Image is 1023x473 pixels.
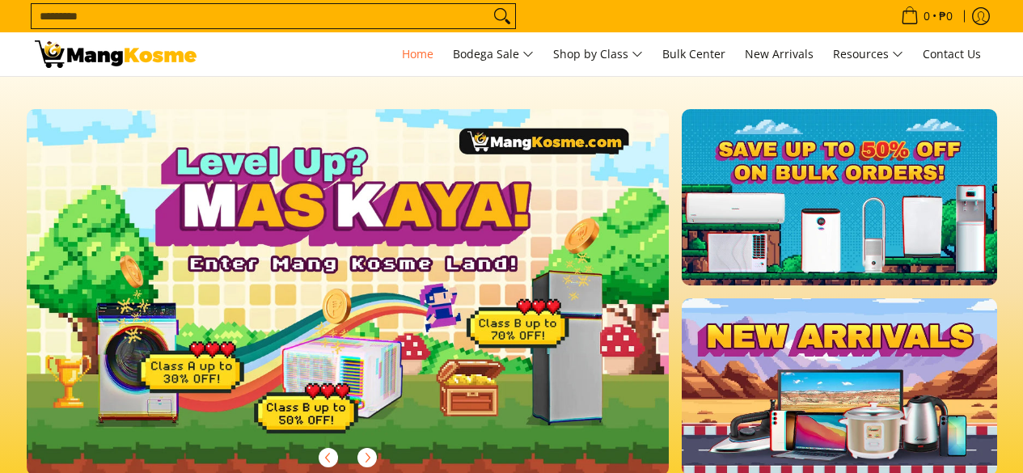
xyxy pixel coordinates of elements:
[545,32,651,76] a: Shop by Class
[825,32,911,76] a: Resources
[213,32,989,76] nav: Main Menu
[921,11,932,22] span: 0
[394,32,442,76] a: Home
[654,32,733,76] a: Bulk Center
[896,7,957,25] span: •
[745,46,814,61] span: New Arrivals
[662,46,725,61] span: Bulk Center
[402,46,433,61] span: Home
[833,44,903,65] span: Resources
[453,44,534,65] span: Bodega Sale
[936,11,955,22] span: ₱0
[915,32,989,76] a: Contact Us
[923,46,981,61] span: Contact Us
[553,44,643,65] span: Shop by Class
[737,32,822,76] a: New Arrivals
[489,4,515,28] button: Search
[35,40,197,68] img: Mang Kosme: Your Home Appliances Warehouse Sale Partner!
[445,32,542,76] a: Bodega Sale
